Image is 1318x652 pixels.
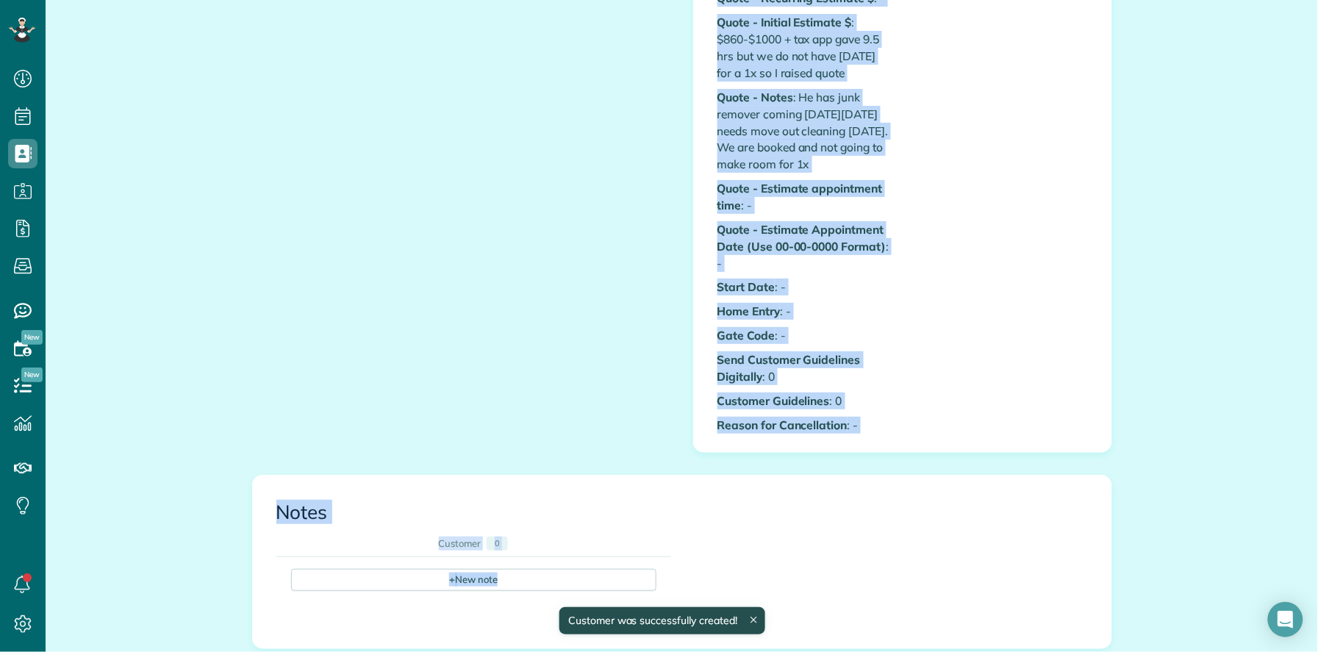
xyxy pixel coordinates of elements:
[717,180,892,214] p: : -
[1268,602,1303,637] div: Open Intercom Messenger
[717,417,892,434] p: : -
[717,221,892,272] p: : -
[717,89,892,173] p: : He has junk remover coming [DATE][DATE] needs move out cleaning [DATE]. We are booked and not g...
[717,393,892,409] p: : 0
[21,368,43,382] span: New
[717,181,883,212] b: Quote - Estimate appointment time
[717,327,892,344] p: : -
[717,279,892,295] p: : -
[717,328,776,343] b: Gate Code
[717,279,776,294] b: Start Date
[717,351,892,385] p: : 0
[717,418,848,432] b: Reason for Cancellation
[717,222,887,254] b: Quote - Estimate Appointment Date (Use 00-00-0000 Format)
[449,573,455,586] span: +
[276,502,1088,523] h3: Notes
[717,15,852,29] b: Quote - Initial Estimate $
[21,330,43,345] span: New
[717,352,861,384] b: Send Customer Guidelines Digitally
[439,537,481,551] div: Customer
[717,304,781,318] b: Home Entry
[291,569,656,591] div: New note
[717,393,830,408] b: Customer Guidelines
[717,14,892,81] p: : $860-$1000 + tax app gave 9.5 hrs but we do not have [DATE] for a 1x so I raised quote
[717,303,892,320] p: : -
[717,90,794,104] b: Quote - Notes
[559,607,765,634] div: Customer was successfully created!
[487,537,508,551] div: 0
